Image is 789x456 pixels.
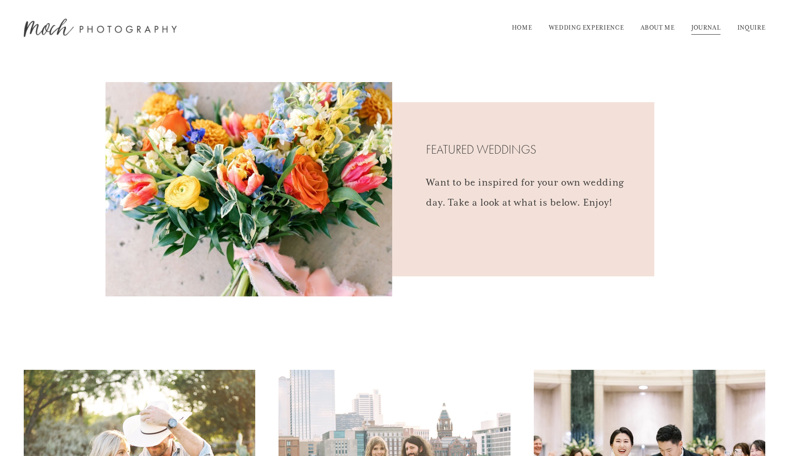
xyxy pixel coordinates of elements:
h4: FEATURED WEDDINGS [426,142,625,158]
a: INQUIRE [737,21,765,35]
a: ABOUT ME [641,21,675,35]
a: WEDDING EXPERIENCE [549,21,624,35]
a: JOURNAL [691,21,721,35]
p: Want to be inspired for your own wedding day. Take a look at what is below. Enjoy! [426,173,625,212]
a: HOME [512,21,532,35]
img: Moch Snyder Photography | Destination Wedding &amp; Lifestyle Film Photographer [24,19,177,37]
